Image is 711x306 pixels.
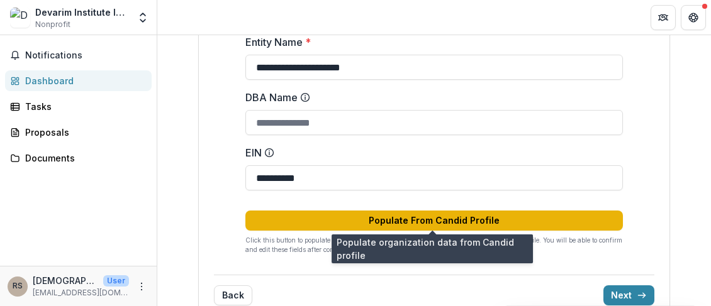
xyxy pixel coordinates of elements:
[5,45,152,65] button: Notifications
[25,126,142,139] div: Proposals
[214,285,252,305] button: Back
[25,74,142,87] div: Dashboard
[245,145,615,160] label: EIN
[35,19,70,30] span: Nonprofit
[245,236,623,254] p: Click this button to populate core profile fields in [GEOGRAPHIC_DATA] from your Candid profile. ...
[33,274,98,287] p: [DEMOGRAPHIC_DATA][PERSON_NAME]
[245,90,615,105] label: DBA Name
[134,5,152,30] button: Open entity switcher
[245,210,623,231] button: Populate From Candid Profile
[5,70,152,91] a: Dashboard
[13,282,23,290] div: Rabbi Leonard Sarko
[35,6,129,19] div: Devarim Institute Inc.
[25,151,142,165] div: Documents
[134,279,149,294] button: More
[603,285,654,305] button: Next
[10,8,30,28] img: Devarim Institute Inc.
[5,122,152,143] a: Proposals
[651,5,676,30] button: Partners
[103,275,129,287] p: User
[5,96,152,117] a: Tasks
[245,35,615,50] label: Entity Name
[681,5,706,30] button: Get Help
[25,100,142,113] div: Tasks
[5,148,152,168] a: Documents
[25,50,147,61] span: Notifications
[33,287,129,298] p: [EMAIL_ADDRESS][DOMAIN_NAME]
